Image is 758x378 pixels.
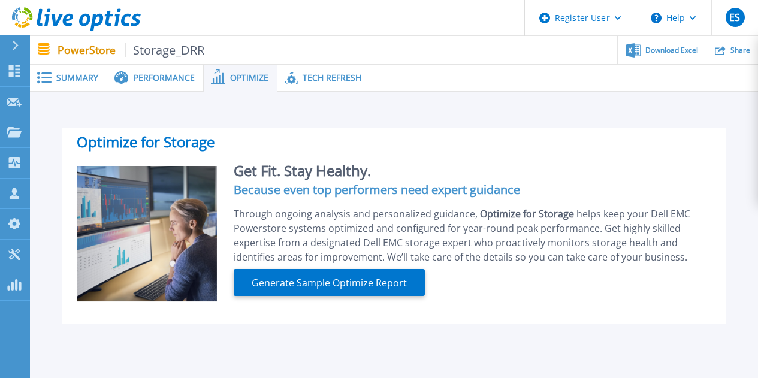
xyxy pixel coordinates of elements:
[58,43,205,57] p: PowerStore
[77,166,217,303] img: Optimize Promo
[134,74,195,82] span: Performance
[645,47,698,54] span: Download Excel
[729,13,740,22] span: ES
[234,207,711,264] div: Through ongoing analysis and personalized guidance, helps keep your Dell EMC Powerstore systems o...
[230,74,268,82] span: Optimize
[56,74,98,82] span: Summary
[234,185,711,195] h4: Because even top performers need expert guidance
[247,276,412,290] span: Generate Sample Optimize Report
[77,137,711,152] h2: Optimize for Storage
[234,166,711,176] h2: Get Fit. Stay Healthy.
[125,43,205,57] span: Storage_DRR
[303,74,361,82] span: Tech Refresh
[480,207,576,220] span: Optimize for Storage
[730,47,750,54] span: Share
[234,269,425,296] button: Generate Sample Optimize Report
